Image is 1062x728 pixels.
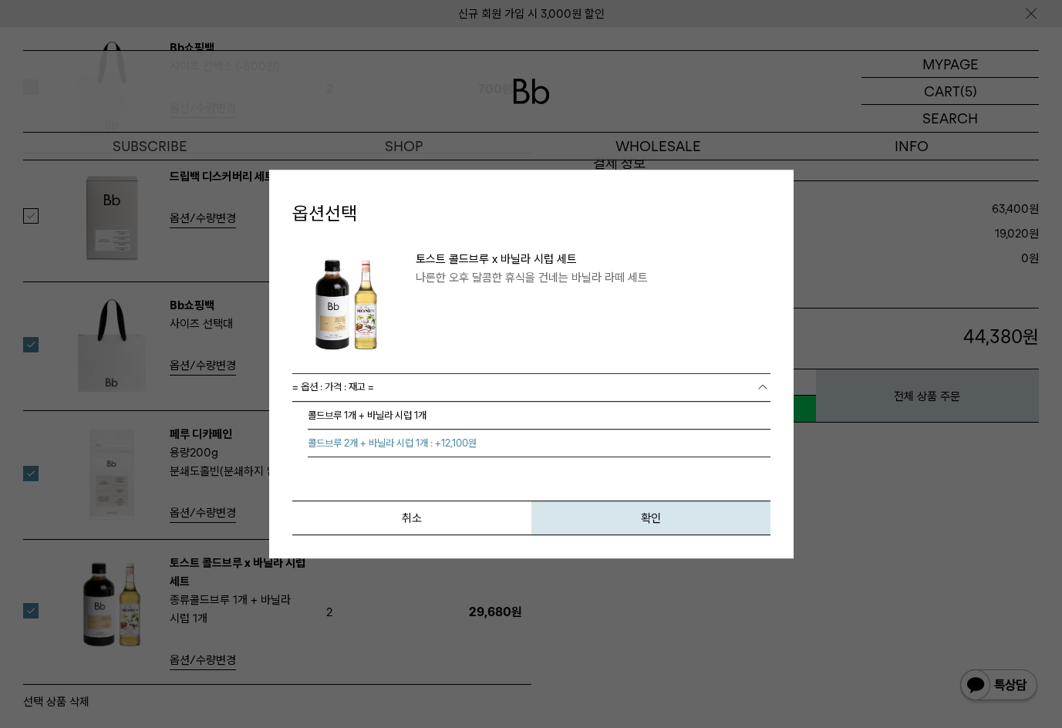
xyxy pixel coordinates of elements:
span: = 옵션 : 가격 : 재고 = [292,376,374,399]
p: 나른한 오후 달콤한 휴식을 건네는 바닐라 라떼 세트 [416,268,770,287]
li: 콜드브루 1개 + 바닐라 시럽 1개 [308,402,770,430]
img: 토스트 콜드브루 x 바닐라 시럽 세트 [292,250,400,358]
span: 확인 [641,511,661,525]
span: 취소 [402,511,422,525]
button: 취소 [292,501,531,535]
h4: 옵션선택 [292,201,770,227]
li: 콜드브루 2개 + 바닐라 시럽 1개 : +12,100원 [308,430,770,457]
button: 확인 [531,501,770,535]
p: 토스트 콜드브루 x 바닐라 시럽 세트 [416,250,770,268]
